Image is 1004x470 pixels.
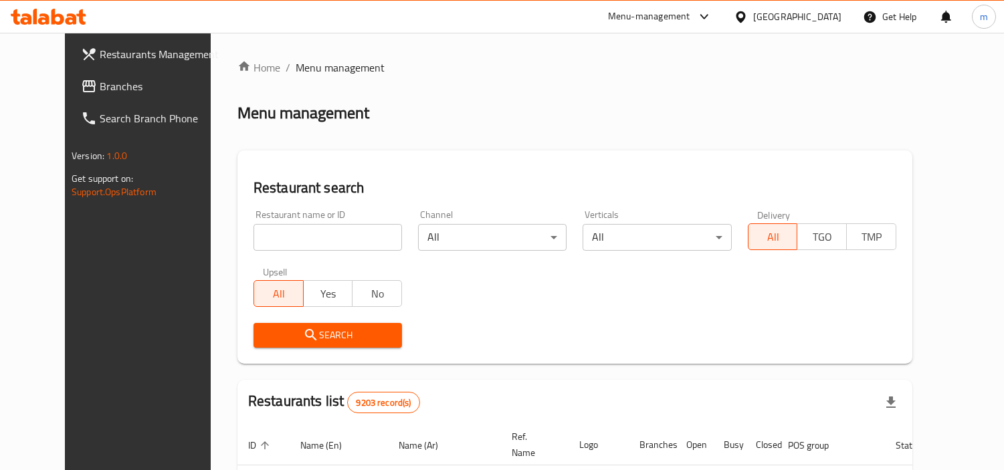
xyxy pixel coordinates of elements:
button: TMP [846,223,896,250]
label: Upsell [263,267,288,276]
a: Restaurants Management [70,38,233,70]
h2: Restaurant search [254,178,896,198]
span: m [980,9,988,24]
th: Logo [569,425,629,465]
span: Name (En) [300,437,359,453]
a: Support.OpsPlatform [72,183,157,201]
span: Name (Ar) [399,437,456,453]
span: All [260,284,298,304]
div: Menu-management [608,9,690,25]
span: Status [896,437,939,453]
a: Search Branch Phone [70,102,233,134]
a: Branches [70,70,233,102]
label: Delivery [757,210,791,219]
div: All [583,224,731,251]
span: Menu management [296,60,385,76]
span: Ref. Name [512,429,553,461]
span: POS group [788,437,846,453]
span: Branches [100,78,222,94]
span: Yes [309,284,348,304]
button: No [352,280,402,307]
span: Search [264,327,391,344]
button: All [748,223,798,250]
button: Yes [303,280,353,307]
span: TMP [852,227,891,247]
h2: Menu management [237,102,369,124]
h2: Restaurants list [248,391,420,413]
th: Closed [745,425,777,465]
span: Version: [72,147,104,164]
button: All [254,280,304,307]
span: No [358,284,397,304]
span: 9203 record(s) [348,396,419,409]
input: Search for restaurant name or ID.. [254,224,402,251]
span: 1.0.0 [106,147,127,164]
th: Branches [629,425,676,465]
span: Restaurants Management [100,46,222,62]
a: Home [237,60,280,76]
button: Search [254,323,402,348]
span: ID [248,437,274,453]
li: / [286,60,290,76]
div: [GEOGRAPHIC_DATA] [753,9,841,24]
span: All [754,227,793,247]
div: All [418,224,567,251]
span: Search Branch Phone [100,110,222,126]
span: TGO [803,227,841,247]
div: Total records count [347,392,419,413]
div: Export file [875,386,907,419]
nav: breadcrumb [237,60,912,76]
button: TGO [797,223,847,250]
span: Get support on: [72,170,133,187]
th: Busy [713,425,745,465]
th: Open [676,425,713,465]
